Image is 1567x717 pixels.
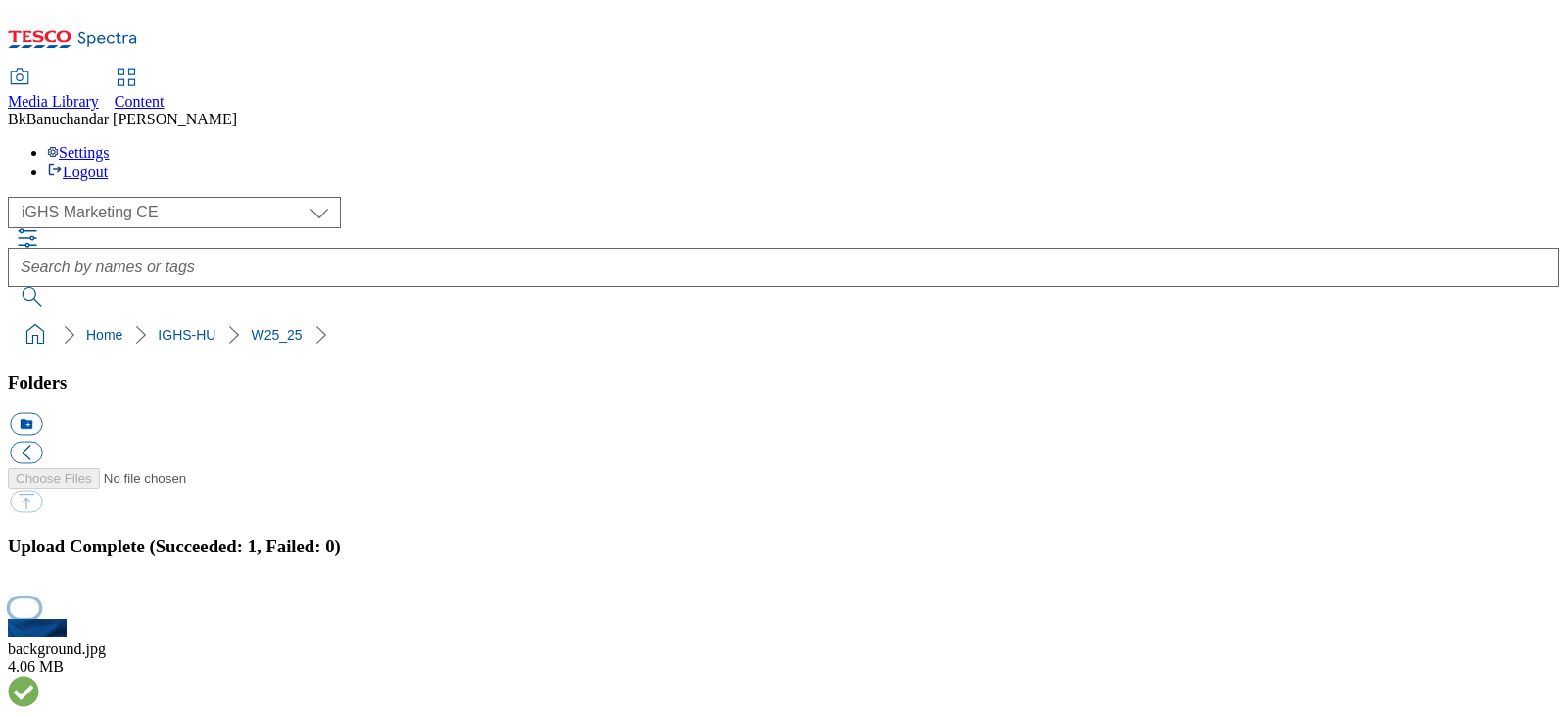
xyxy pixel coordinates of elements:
[8,619,67,637] img: preview
[8,70,99,111] a: Media Library
[86,327,122,343] a: Home
[26,111,238,127] span: Banuchandar [PERSON_NAME]
[8,111,26,127] span: Bk
[115,93,165,110] span: Content
[47,144,110,161] a: Settings
[251,327,302,343] a: W25_25
[8,658,1559,676] div: 4.06 MB
[8,248,1559,287] input: Search by names or tags
[8,372,1559,394] h3: Folders
[8,316,1559,354] nav: breadcrumb
[158,327,215,343] a: IGHS-HU
[8,93,99,110] span: Media Library
[20,319,51,351] a: home
[47,164,108,180] a: Logout
[115,70,165,111] a: Content
[8,536,1559,557] h3: Upload Complete (Succeeded: 1, Failed: 0)
[8,641,1559,658] div: background.jpg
